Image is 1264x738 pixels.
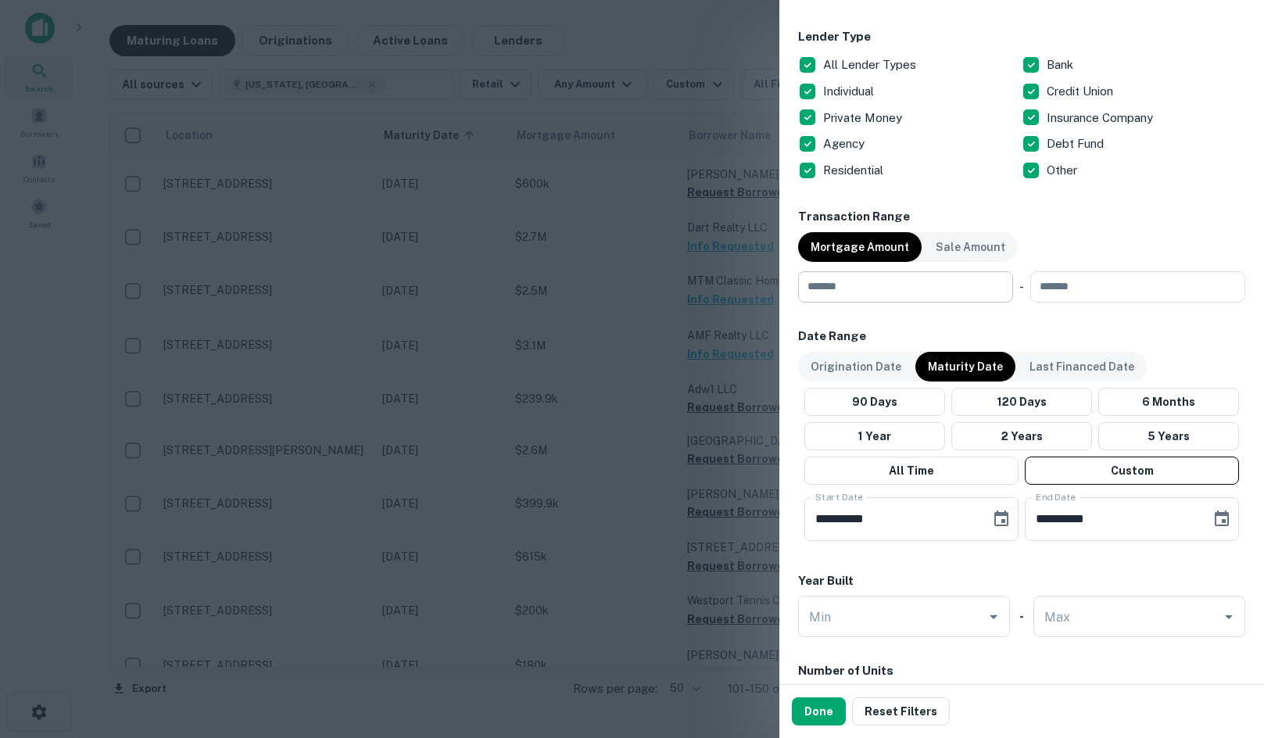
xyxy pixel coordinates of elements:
[823,109,905,127] p: Private Money
[1047,82,1116,101] p: Credit Union
[798,662,893,680] h6: Number of Units
[951,422,1092,450] button: 2 Years
[811,238,909,256] p: Mortgage Amount
[1019,271,1024,303] div: -
[1047,56,1076,74] p: Bank
[823,82,877,101] p: Individual
[1098,388,1239,416] button: 6 Months
[804,422,945,450] button: 1 Year
[798,28,1245,46] h6: Lender Type
[936,238,1005,256] p: Sale Amount
[823,56,919,74] p: All Lender Types
[852,697,950,725] button: Reset Filters
[804,388,945,416] button: 90 Days
[1098,422,1239,450] button: 5 Years
[1047,109,1156,127] p: Insurance Company
[798,208,1245,226] h6: Transaction Range
[1019,607,1024,625] h6: -
[798,328,1245,346] h6: Date Range
[804,457,1019,485] button: All Time
[823,134,868,153] p: Agency
[1036,490,1076,503] label: End Date
[1047,161,1080,180] p: Other
[798,572,854,590] h6: Year Built
[928,358,1003,375] p: Maturity Date
[823,161,886,180] p: Residential
[983,606,1004,628] button: Open
[792,697,846,725] button: Done
[811,358,901,375] p: Origination Date
[1025,457,1239,485] button: Custom
[986,503,1017,535] button: Choose date, selected date is Jun 1, 2026
[1186,563,1264,638] iframe: Chat Widget
[1047,134,1107,153] p: Debt Fund
[1029,358,1134,375] p: Last Financed Date
[951,388,1092,416] button: 120 Days
[1206,503,1237,535] button: Choose date, selected date is Aug 26, 2026
[815,490,863,503] label: Start Date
